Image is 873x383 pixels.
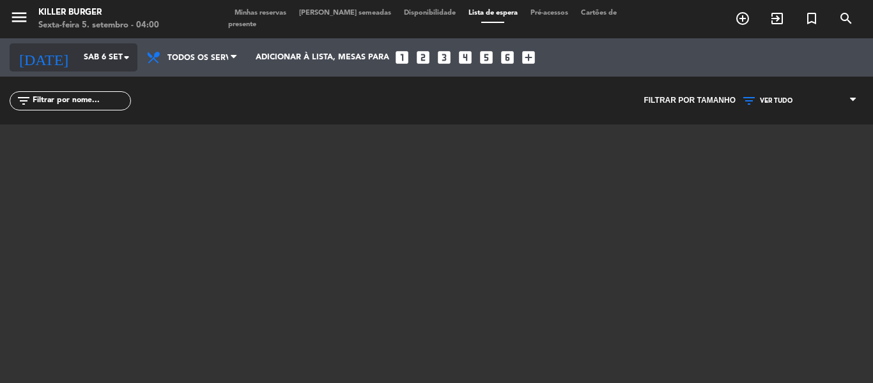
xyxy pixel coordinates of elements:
[38,6,159,19] div: Killer Burger
[10,43,77,71] i: [DATE]
[31,94,130,108] input: Filtrar por nome...
[478,49,495,66] i: looks_5
[644,94,736,107] span: Filtrar por tamanho
[167,46,228,70] span: Todos os serviços
[462,10,524,17] span: Lista de espera
[838,11,854,26] i: search
[457,49,474,66] i: looks_4
[524,10,575,17] span: Pré-acessos
[415,49,431,66] i: looks_two
[256,53,389,62] span: Adicionar à lista, mesas para
[760,97,792,105] span: VER TUDO
[38,19,159,32] div: Sexta-feira 5. setembro - 04:00
[804,11,819,26] i: turned_in_not
[10,8,29,27] i: menu
[499,49,516,66] i: looks_6
[436,49,452,66] i: looks_3
[769,11,785,26] i: exit_to_app
[228,10,293,17] span: Minhas reservas
[735,11,750,26] i: add_circle_outline
[119,50,134,65] i: arrow_drop_down
[293,10,398,17] span: [PERSON_NAME] semeadas
[16,93,31,109] i: filter_list
[10,8,29,31] button: menu
[520,49,537,66] i: add_box
[228,10,617,28] span: Cartões de presente
[394,49,410,66] i: looks_one
[398,10,462,17] span: Disponibilidade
